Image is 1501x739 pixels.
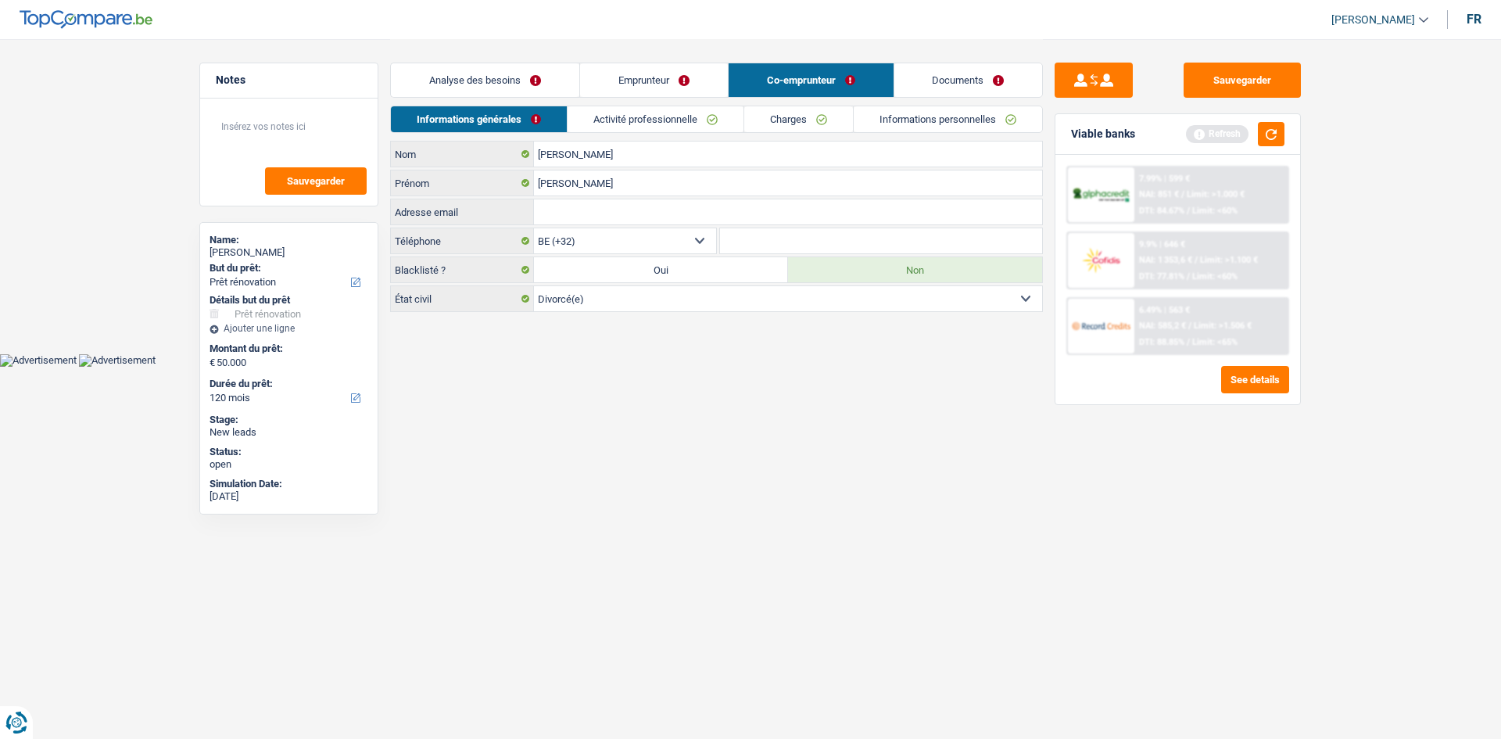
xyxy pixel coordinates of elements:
span: [PERSON_NAME] [1331,13,1415,27]
div: New leads [210,426,368,439]
span: Sauvegarder [287,176,345,186]
span: NAI: 851 € [1139,189,1179,199]
a: Informations personnelles [854,106,1042,132]
button: See details [1221,366,1289,393]
span: Limit: <60% [1192,271,1238,282]
label: État civil [391,286,534,311]
button: Sauvegarder [265,167,367,195]
div: Status: [210,446,368,458]
span: DTI: 84.67% [1139,206,1184,216]
input: 401020304 [720,228,1043,253]
span: Limit: <60% [1192,206,1238,216]
a: Analyse des besoins [391,63,579,97]
img: Advertisement [79,354,156,367]
div: [PERSON_NAME] [210,246,368,259]
div: [DATE] [210,490,368,503]
span: DTI: 88.85% [1139,337,1184,347]
a: Co-emprunteur [729,63,894,97]
img: TopCompare Logo [20,10,152,29]
span: / [1187,337,1190,347]
label: Téléphone [391,228,534,253]
label: Montant du prêt: [210,343,365,355]
div: 6.49% | 563 € [1139,305,1190,315]
div: Ajouter une ligne [210,323,368,334]
span: / [1187,206,1190,216]
label: Blacklisté ? [391,257,534,282]
div: Stage: [210,414,368,426]
div: 9.9% | 646 € [1139,239,1185,249]
span: € [210,357,215,369]
a: [PERSON_NAME] [1319,7,1428,33]
span: Limit: >1.000 € [1187,189,1245,199]
span: Limit: >1.506 € [1194,321,1252,331]
img: Record Credits [1072,311,1130,340]
a: Charges [744,106,853,132]
span: / [1195,255,1198,265]
label: Prénom [391,170,534,196]
div: 7.99% | 599 € [1139,174,1190,184]
a: Documents [894,63,1043,97]
span: / [1181,189,1184,199]
button: Sauvegarder [1184,63,1301,98]
div: Name: [210,234,368,246]
label: Non [788,257,1042,282]
label: But du prêt: [210,262,365,274]
div: fr [1467,12,1481,27]
span: Limit: <65% [1192,337,1238,347]
span: NAI: 585,2 € [1139,321,1186,331]
span: DTI: 77.81% [1139,271,1184,282]
div: open [210,458,368,471]
a: Activité professionnelle [568,106,743,132]
a: Informations générales [391,106,567,132]
h5: Notes [216,74,362,87]
label: Durée du prêt: [210,378,365,390]
span: NAI: 1 353,6 € [1139,255,1192,265]
span: Limit: >1.100 € [1200,255,1258,265]
img: AlphaCredit [1072,186,1130,204]
div: Refresh [1186,125,1248,142]
div: Simulation Date: [210,478,368,490]
label: Nom [391,142,534,167]
img: Cofidis [1072,246,1130,274]
span: / [1187,271,1190,282]
div: Viable banks [1071,127,1135,141]
a: Emprunteur [580,63,728,97]
div: Détails but du prêt [210,294,368,307]
label: Oui [534,257,788,282]
label: Adresse email [391,199,534,224]
span: / [1188,321,1191,331]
